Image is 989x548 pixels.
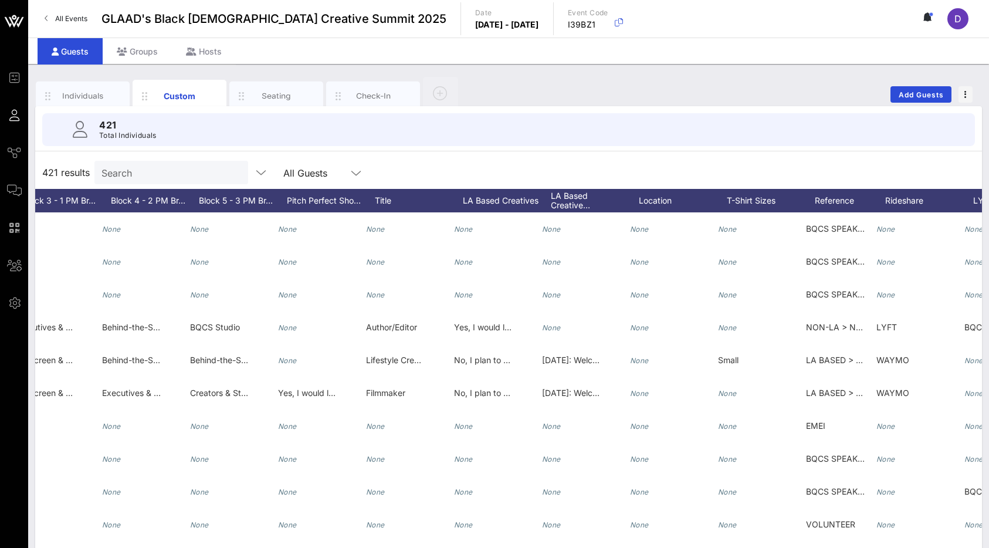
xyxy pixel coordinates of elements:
[102,455,121,464] i: None
[366,488,385,496] i: None
[806,421,825,431] span: EMEI
[718,455,737,464] i: None
[347,90,399,102] div: Check-In
[454,290,473,299] i: None
[630,455,649,464] i: None
[454,388,640,398] span: No, I plan to commute and will not need lodging.
[366,225,385,234] i: None
[718,488,737,496] i: None
[964,356,983,365] i: None
[806,224,868,234] span: BQCS SPEAKER
[876,455,895,464] i: None
[954,13,961,25] span: D
[964,290,983,299] i: None
[366,422,385,431] i: None
[102,322,471,332] span: Behind-the-Scenes Visionaries > All Black Everything: Telling Our Stories, On Set and On Screen
[475,7,539,19] p: Date
[630,323,649,332] i: None
[102,355,471,365] span: Behind-the-Scenes Visionaries > All Black Everything: Telling Our Stories, On Set and On Screen
[190,520,209,529] i: None
[542,258,561,266] i: None
[102,225,121,234] i: None
[278,323,297,332] i: None
[876,422,895,431] i: None
[366,258,385,266] i: None
[542,323,561,332] i: None
[718,355,739,365] span: Small
[806,256,868,266] span: BQCS SPEAKER
[454,258,473,266] i: None
[278,488,297,496] i: None
[964,389,983,398] i: None
[890,86,951,103] button: Add Guests
[375,189,463,212] div: Title
[190,258,209,266] i: None
[454,225,473,234] i: None
[454,455,473,464] i: None
[542,455,561,464] i: None
[542,225,561,234] i: None
[190,455,209,464] i: None
[102,290,121,299] i: None
[964,422,983,431] i: None
[630,356,649,365] i: None
[454,355,640,365] span: No, I plan to commute and will not need lodging.
[57,90,109,102] div: Individuals
[964,520,983,529] i: None
[454,322,658,332] span: Yes, I would like to reserve a room ([DATE] - [DATE]).
[630,389,649,398] i: None
[190,388,509,398] span: Creators & Storytellers > The Balance: Navigating Mental Health and Entertainment
[898,90,944,99] span: Add Guests
[454,422,473,431] i: None
[630,520,649,529] i: None
[283,168,327,178] div: All Guests
[806,486,868,496] span: BQCS SPEAKER
[727,189,815,212] div: T-Shirt Sizes
[718,389,737,398] i: None
[250,90,303,102] div: Seating
[806,322,929,332] span: NON-LA > NON SCHOLARSHIP
[190,225,209,234] i: None
[366,322,417,332] span: Author/Editor
[876,225,895,234] i: None
[278,290,297,299] i: None
[55,14,87,23] span: All Events
[454,520,473,529] i: None
[947,8,968,29] div: D
[278,422,297,431] i: None
[542,422,561,431] i: None
[287,189,375,212] div: Pitch Perfect Sho…
[964,225,983,234] i: None
[366,355,583,365] span: Lifestyle Creator Bridging Fashion, Identity & Storytelling
[278,388,476,398] span: Yes, I would like to submit a pitch for consideration.
[278,258,297,266] i: None
[885,189,973,212] div: Rideshare
[102,388,542,398] span: Executives & Industry Leaders > The Art of the Ask: How to Approach, Impress & Maintain Executive...
[718,225,737,234] i: None
[278,520,297,529] i: None
[366,290,385,299] i: None
[876,290,895,299] i: None
[103,38,172,65] div: Groups
[542,488,561,496] i: None
[806,388,936,398] span: LA BASED > NON SCHOLARSHIP
[806,519,855,529] span: VOLUNTEER
[718,290,737,299] i: None
[876,488,895,496] i: None
[190,290,209,299] i: None
[154,90,206,102] div: Custom
[199,189,287,212] div: Block 5 - 3 PM Br…
[718,258,737,266] i: None
[806,355,936,365] span: LA BASED > NON SCHOLARSHIP
[718,422,737,431] i: None
[630,488,649,496] i: None
[630,290,649,299] i: None
[38,9,94,28] a: All Events
[718,323,737,332] i: None
[876,388,909,398] span: WAYMO
[475,19,539,31] p: [DATE] - [DATE]
[102,258,121,266] i: None
[190,422,209,431] i: None
[964,258,983,266] i: None
[172,38,236,65] div: Hosts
